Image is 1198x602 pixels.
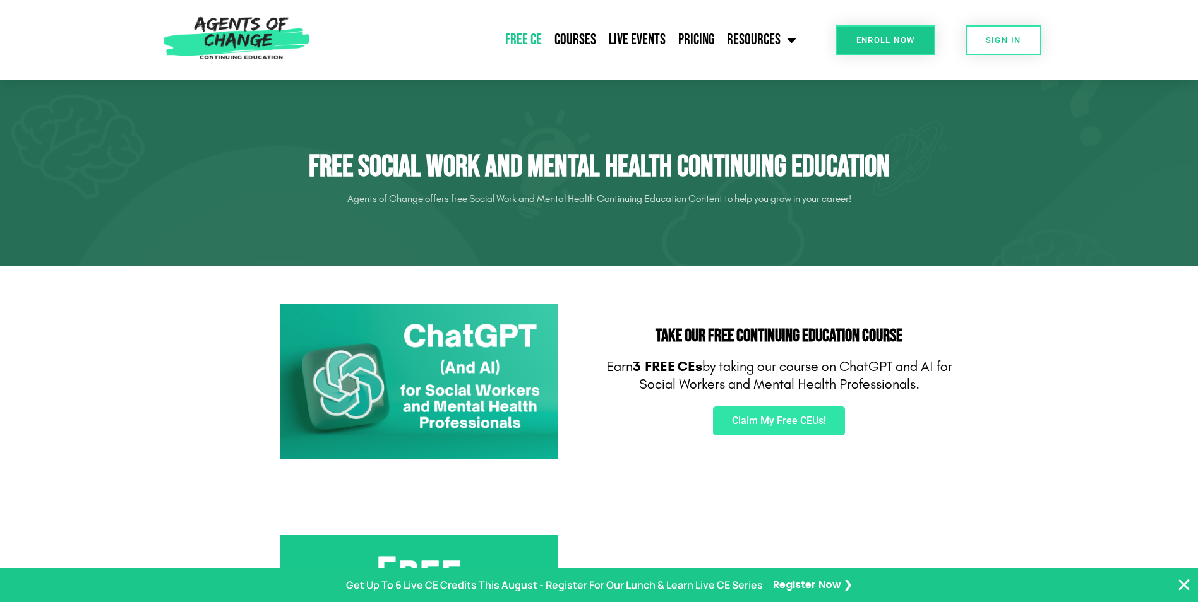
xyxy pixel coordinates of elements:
[346,576,763,594] p: Get Up To 6 Live CE Credits This August - Register For Our Lunch & Learn Live CE Series
[602,24,672,56] a: Live Events
[606,358,953,394] p: Earn by taking our course on ChatGPT and AI for Social Workers and Mental Health Professionals.
[606,328,953,345] h2: Take Our FREE Continuing Education Course
[548,24,602,56] a: Courses
[316,24,803,56] nav: Menu
[732,416,826,426] span: Claim My Free CEUs!
[773,576,852,594] a: Register Now ❯
[633,358,702,375] b: 3 FREE CEs
[986,36,1021,44] span: SIGN IN
[966,25,1041,55] a: SIGN IN
[1177,577,1192,593] button: Close Banner
[856,36,915,44] span: Enroll Now
[836,25,935,55] a: Enroll Now
[713,406,845,435] a: Claim My Free CEUs!
[246,149,953,186] h1: Free Social Work and Mental Health Continuing Education
[246,189,953,209] p: Agents of Change offers free Social Work and Mental Health Continuing Education Content to help y...
[672,24,721,56] a: Pricing
[499,24,548,56] a: Free CE
[721,24,803,56] a: Resources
